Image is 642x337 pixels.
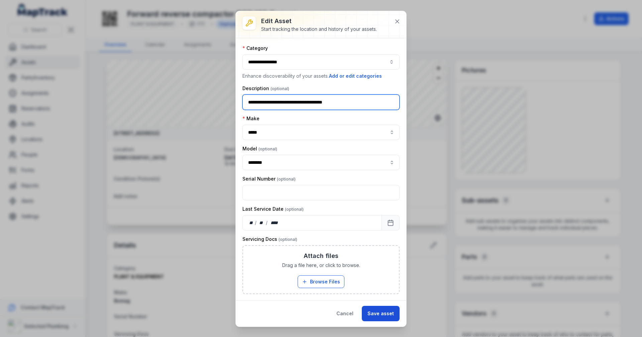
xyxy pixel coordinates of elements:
[255,219,257,226] div: /
[268,219,281,226] div: year,
[298,275,344,288] button: Browse Files
[282,262,360,269] span: Drag a file here, or click to browse.
[242,206,304,212] label: Last Service Date
[329,72,382,80] button: Add or edit categories
[242,299,297,306] label: Purchase Date
[242,45,268,52] label: Category
[248,219,255,226] div: day,
[261,26,377,32] div: Start tracking the location and history of your assets.
[304,251,338,261] h3: Attach files
[242,145,277,152] label: Model
[242,85,289,92] label: Description
[242,155,400,170] input: asset-edit:cf[68832b05-6ea9-43b4-abb7-d68a6a59beaf]-label
[261,16,377,26] h3: Edit asset
[331,306,359,321] button: Cancel
[242,236,297,243] label: Servicing Docs
[382,215,400,230] button: Calendar
[242,125,400,140] input: asset-edit:cf[09246113-4bcc-4687-b44f-db17154807e5]-label
[242,176,296,182] label: Serial Number
[362,306,400,321] button: Save asset
[266,219,268,226] div: /
[257,219,266,226] div: month,
[242,115,259,122] label: Make
[242,72,400,80] p: Enhance discoverability of your assets.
